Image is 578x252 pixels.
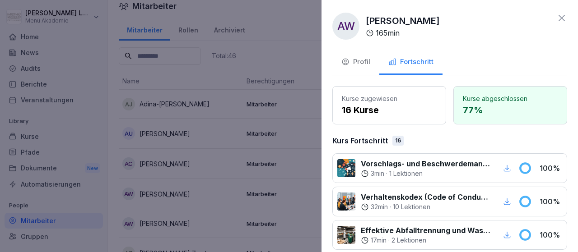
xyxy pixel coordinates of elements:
p: Kurse abgeschlossen [463,94,558,103]
button: Profil [332,50,379,75]
p: 32 min [371,202,388,211]
p: Vorschlags- und Beschwerdemanagement bei Menü 2000 [361,158,490,169]
p: 77 % [463,103,558,117]
p: Effektive Abfalltrennung und Wastemanagement im Catering [361,225,490,236]
p: 17 min [371,236,387,245]
p: [PERSON_NAME] [366,14,440,27]
p: 3 min [371,169,384,178]
p: Kurs Fortschritt [332,135,388,146]
p: 100 % [540,229,562,240]
p: 10 Lektionen [393,202,430,211]
p: Verhaltenskodex (Code of Conduct) Menü 2000 [361,192,490,202]
p: Kurse zugewiesen [342,94,437,103]
div: · [361,202,490,211]
p: 1 Lektionen [389,169,423,178]
div: 16 [392,136,404,146]
div: · [361,236,490,245]
button: Fortschritt [379,50,443,75]
div: Fortschritt [388,57,433,67]
p: 100 % [540,163,562,174]
p: 2 Lektionen [392,236,426,245]
p: 100 % [540,196,562,207]
div: AW [332,13,359,40]
div: · [361,169,490,178]
p: 16 Kurse [342,103,437,117]
p: 165 min [376,27,400,38]
div: Profil [341,57,370,67]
